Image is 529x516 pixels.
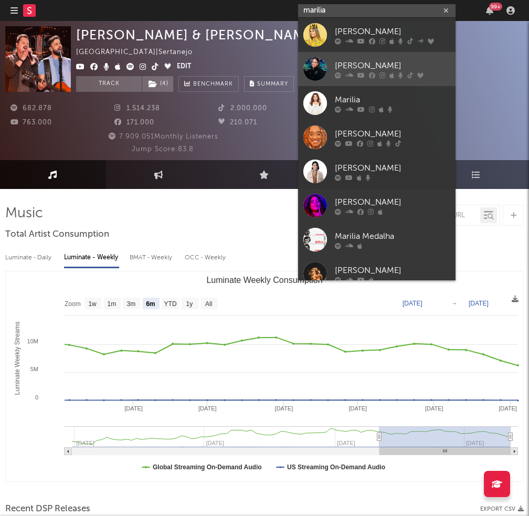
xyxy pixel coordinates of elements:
[218,105,267,112] span: 2.000.000
[146,300,155,308] text: 6m
[107,133,218,140] span: 7.909.051 Monthly Listeners
[14,322,21,395] text: Luminate Weekly Streams
[480,506,524,512] button: Export CSV
[198,405,217,412] text: [DATE]
[6,271,523,481] svg: Luminate Weekly Consumption
[335,25,450,38] div: [PERSON_NAME]
[403,300,422,307] text: [DATE]
[132,146,194,153] span: Jump Score: 83.8
[130,249,174,267] div: BMAT - Weekly
[193,78,233,91] span: Benchmark
[142,76,174,92] span: ( 4 )
[335,196,450,208] div: [PERSON_NAME]
[335,162,450,174] div: [PERSON_NAME]
[287,464,385,471] text: US Streaming On-Demand Audio
[185,249,227,267] div: OCC - Weekly
[335,128,450,140] div: [PERSON_NAME]
[298,120,456,154] a: [PERSON_NAME]
[469,300,489,307] text: [DATE]
[64,249,119,267] div: Luminate - Weekly
[27,338,38,344] text: 10M
[142,76,173,92] button: (4)
[499,405,517,412] text: [DATE]
[114,105,160,112] span: 1.514.238
[298,154,456,188] a: [PERSON_NAME]
[298,188,456,223] a: [PERSON_NAME]
[127,300,136,308] text: 3m
[30,366,38,372] text: 5M
[298,223,456,257] a: Marilia Medalha
[10,105,52,112] span: 682.878
[298,52,456,86] a: [PERSON_NAME]
[65,300,81,308] text: Zoom
[5,503,90,515] span: Recent DSP Releases
[206,276,322,285] text: Luminate Weekly Consumption
[335,230,450,243] div: Marilia Medalha
[298,4,456,17] input: Search for artists
[153,464,262,471] text: Global Streaming On-Demand Audio
[489,3,502,10] div: 99 +
[35,394,38,401] text: 0
[335,59,450,72] div: [PERSON_NAME]
[335,93,450,106] div: Marilia
[114,119,154,126] span: 171.000
[76,26,335,44] div: [PERSON_NAME] & [PERSON_NAME]
[275,405,293,412] text: [DATE]
[108,300,117,308] text: 1m
[451,300,458,307] text: →
[10,119,52,126] span: 763.000
[186,300,193,308] text: 1y
[178,76,239,92] a: Benchmark
[244,76,294,92] button: Summary
[298,257,456,291] a: [PERSON_NAME]
[5,228,109,241] span: Total Artist Consumption
[257,81,288,87] span: Summary
[335,264,450,277] div: [PERSON_NAME]
[298,18,456,52] a: [PERSON_NAME]
[124,405,143,412] text: [DATE]
[164,300,177,308] text: YTD
[76,76,142,92] button: Track
[218,119,257,126] span: 210.071
[76,46,205,59] div: [GEOGRAPHIC_DATA] | Sertanejo
[298,86,456,120] a: Marilia
[425,405,443,412] text: [DATE]
[205,300,212,308] text: All
[5,249,54,267] div: Luminate - Daily
[348,405,367,412] text: [DATE]
[486,6,493,15] button: 99+
[177,61,191,73] button: Edit
[88,300,97,308] text: 1w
